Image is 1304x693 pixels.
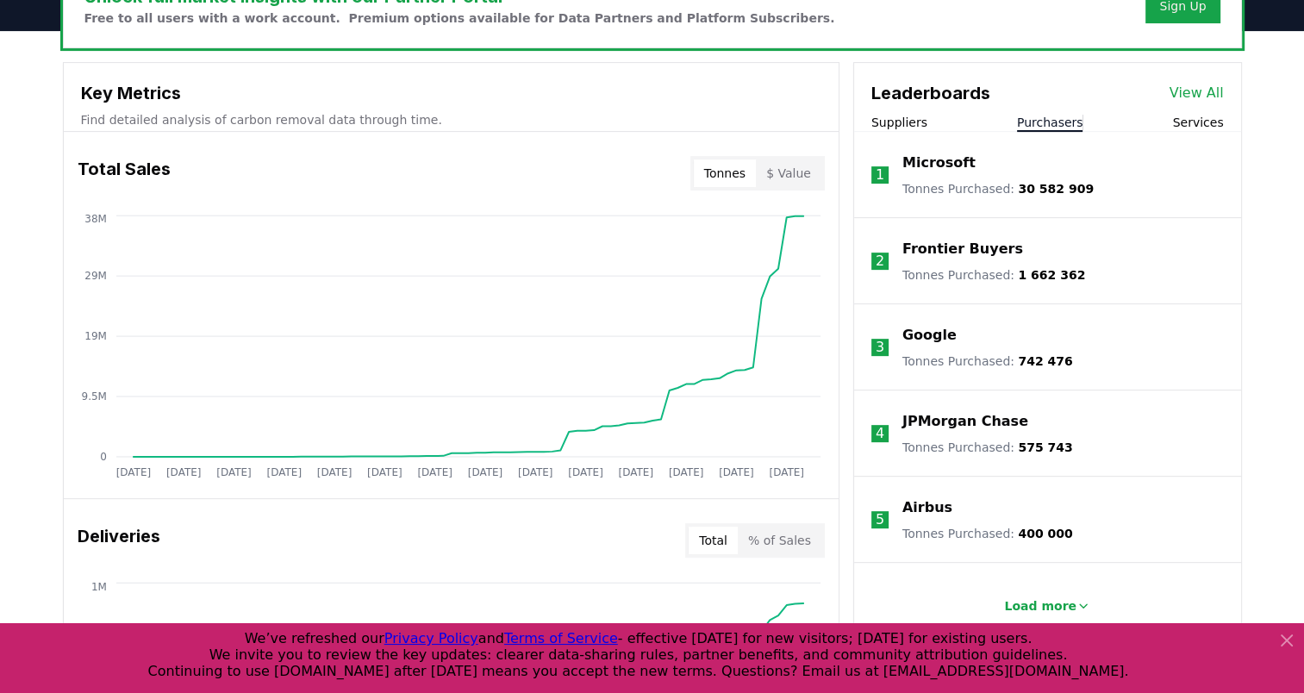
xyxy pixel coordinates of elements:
p: 3 [876,337,884,358]
p: 2 [876,251,884,272]
a: Microsoft [902,153,976,173]
a: Airbus [902,497,952,518]
span: 400 000 [1018,527,1072,540]
tspan: [DATE] [518,466,553,478]
p: 5 [876,509,884,530]
tspan: [DATE] [216,466,252,478]
p: Tonnes Purchased : [902,180,1094,197]
button: Total [689,527,738,554]
tspan: [DATE] [568,466,603,478]
p: 1 [876,165,884,185]
a: View All [1170,83,1224,103]
p: Free to all users with a work account. Premium options available for Data Partners and Platform S... [84,9,835,27]
tspan: [DATE] [266,466,302,478]
tspan: [DATE] [165,466,201,478]
tspan: 9.5M [81,390,106,403]
button: Purchasers [1017,114,1083,131]
tspan: [DATE] [719,466,754,478]
tspan: [DATE] [417,466,452,478]
p: Tonnes Purchased : [902,525,1073,542]
p: Find detailed analysis of carbon removal data through time. [81,111,821,128]
span: 742 476 [1018,354,1072,368]
tspan: [DATE] [115,466,151,478]
h3: Deliveries [78,523,160,558]
tspan: 19M [84,330,107,342]
button: $ Value [756,159,821,187]
span: 1 662 362 [1018,268,1085,282]
button: Services [1172,114,1223,131]
span: 30 582 909 [1018,182,1094,196]
tspan: [DATE] [467,466,502,478]
button: % of Sales [738,527,821,554]
tspan: 38M [84,213,107,225]
p: 4 [876,423,884,444]
tspan: [DATE] [669,466,704,478]
tspan: [DATE] [316,466,352,478]
tspan: 1M [90,580,106,592]
button: Suppliers [871,114,927,131]
a: Google [902,325,957,346]
tspan: 29M [84,270,107,282]
p: Load more [1004,597,1076,615]
p: Tonnes Purchased : [902,353,1073,370]
tspan: [DATE] [769,466,804,478]
button: Load more [990,589,1104,623]
tspan: [DATE] [618,466,653,478]
a: Frontier Buyers [902,239,1023,259]
a: JPMorgan Chase [902,411,1028,432]
h3: Key Metrics [81,80,821,106]
p: Tonnes Purchased : [902,266,1085,284]
button: Tonnes [694,159,756,187]
h3: Total Sales [78,156,171,190]
tspan: [DATE] [367,466,402,478]
tspan: 0 [100,451,107,463]
span: 575 743 [1018,440,1072,454]
h3: Leaderboards [871,80,990,106]
p: Tonnes Purchased : [902,439,1073,456]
